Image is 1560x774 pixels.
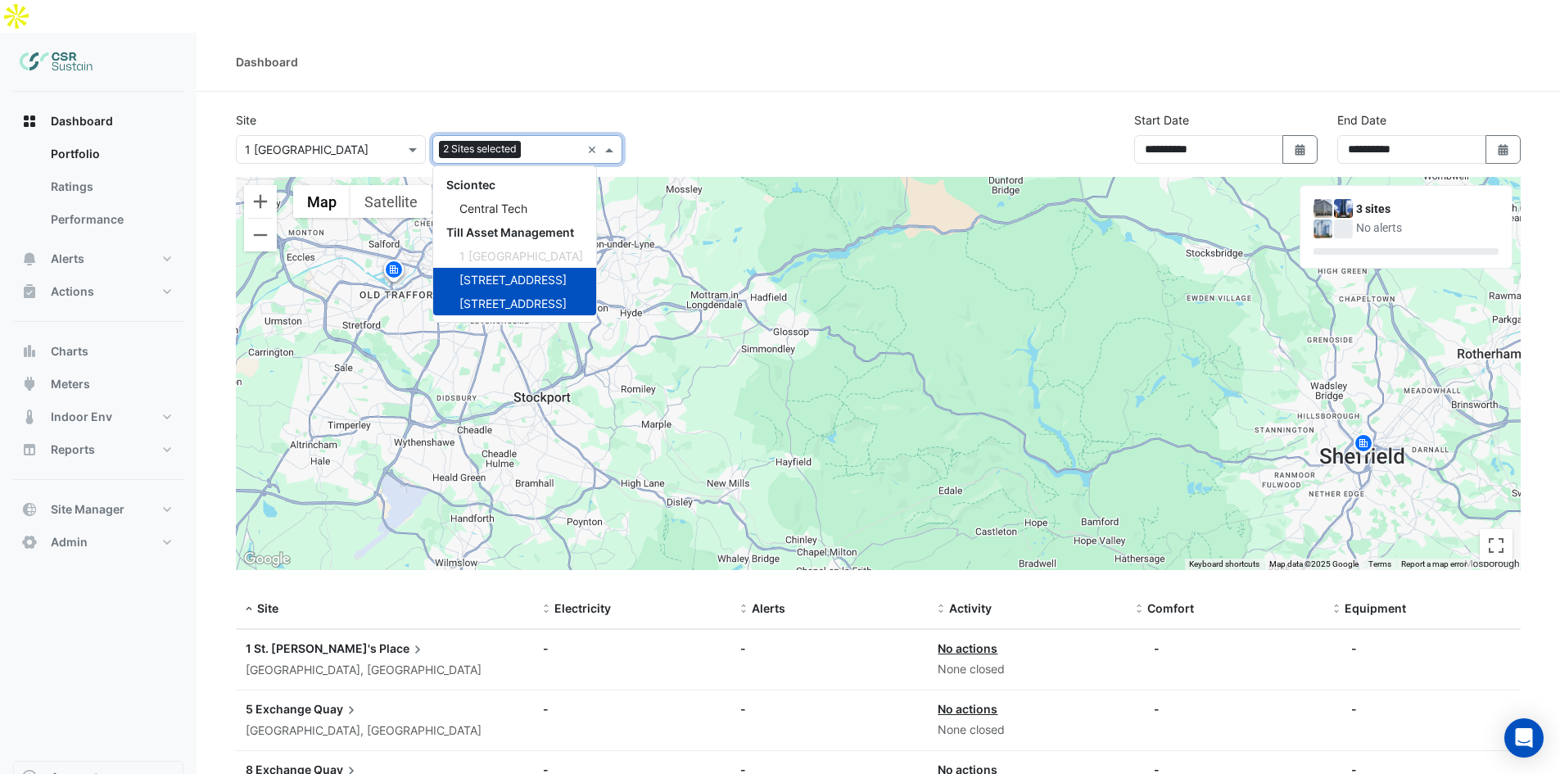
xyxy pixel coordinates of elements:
span: Indoor Env [51,409,112,425]
span: Place [379,640,426,658]
img: site-pin.svg [1350,432,1377,460]
app-icon: Alerts [21,251,38,267]
span: Site Manager [51,501,124,518]
img: site-pin.svg [381,258,407,287]
div: [GEOGRAPHIC_DATA], [GEOGRAPHIC_DATA] [246,722,523,740]
app-icon: Reports [21,441,38,458]
div: - [543,640,721,657]
div: - [1154,640,1160,657]
span: Meters [51,376,90,392]
div: - [1351,700,1357,717]
button: Show street map [293,185,350,218]
span: 5 Exchange [246,702,311,716]
img: 1 St. Paul's Place [1314,199,1332,218]
div: - [1351,640,1357,657]
span: Admin [51,534,88,550]
fa-icon: Select Date [1496,143,1511,156]
div: - [740,700,918,717]
span: Reports [51,441,95,458]
app-icon: Admin [21,534,38,550]
label: Start Date [1134,111,1189,129]
label: Site [236,111,256,129]
button: Meters [13,368,183,401]
button: Charts [13,335,183,368]
div: Open Intercom Messenger [1504,718,1544,758]
button: Reports [13,433,183,466]
span: Site [257,601,278,615]
span: Central Tech [459,201,527,215]
span: Electricity [554,601,611,615]
a: Terms [1368,559,1391,568]
button: Site Manager [13,493,183,526]
span: Equipment [1345,601,1406,615]
div: - [543,700,721,717]
img: 8 Exchange Quay [1314,220,1332,238]
a: No actions [938,702,997,716]
button: Admin [13,526,183,559]
span: 2 Sites selected [439,141,521,157]
a: Performance [38,203,183,236]
app-icon: Actions [21,283,38,300]
img: Google [240,549,294,570]
button: Alerts [13,242,183,275]
span: Till Asset Management [446,225,574,239]
button: Actions [13,275,183,308]
div: 3 sites [1356,201,1499,218]
app-icon: Indoor Env [21,409,38,425]
span: Activity [949,601,992,615]
a: Portfolio [38,138,183,170]
span: 1 [GEOGRAPHIC_DATA] [459,249,583,263]
span: Quay [314,700,359,718]
span: Dashboard [51,113,113,129]
img: 5 Exchange Quay [1334,199,1353,218]
app-icon: Charts [21,343,38,360]
button: Zoom in [244,185,277,218]
a: No actions [938,641,997,655]
a: Open this area in Google Maps (opens a new window) [240,549,294,570]
span: Map data ©2025 Google [1269,559,1359,568]
a: Report a map error [1401,559,1467,568]
span: Alerts [752,601,785,615]
button: Dashboard [13,105,183,138]
app-icon: Dashboard [21,113,38,129]
a: Ratings [38,170,183,203]
app-icon: Meters [21,376,38,392]
div: Dashboard [13,138,183,242]
button: Indoor Env [13,401,183,433]
div: None closed [938,660,1115,679]
img: Company Logo [20,46,93,79]
label: End Date [1337,111,1386,129]
button: Toggle fullscreen view [1480,529,1513,562]
app-icon: Site Manager [21,501,38,518]
span: 1 St. [PERSON_NAME]'s [246,641,377,655]
ng-dropdown-panel: Options list [432,165,597,323]
span: [STREET_ADDRESS] [459,296,567,310]
span: [STREET_ADDRESS] [459,273,567,287]
div: - [1154,700,1160,717]
div: [GEOGRAPHIC_DATA], [GEOGRAPHIC_DATA] [246,661,523,680]
div: Dashboard [236,53,298,70]
span: Clear [587,141,601,158]
div: No alerts [1356,220,1499,237]
div: None closed [938,721,1115,740]
fa-icon: Select Date [1293,143,1308,156]
span: Charts [51,343,88,360]
span: Comfort [1147,601,1194,615]
span: Alerts [51,251,84,267]
span: Sciontec [446,178,495,192]
button: Zoom out [244,219,277,251]
button: Keyboard shortcuts [1189,559,1259,570]
div: - [740,640,918,657]
button: Show satellite imagery [350,185,432,218]
span: Actions [51,283,94,300]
